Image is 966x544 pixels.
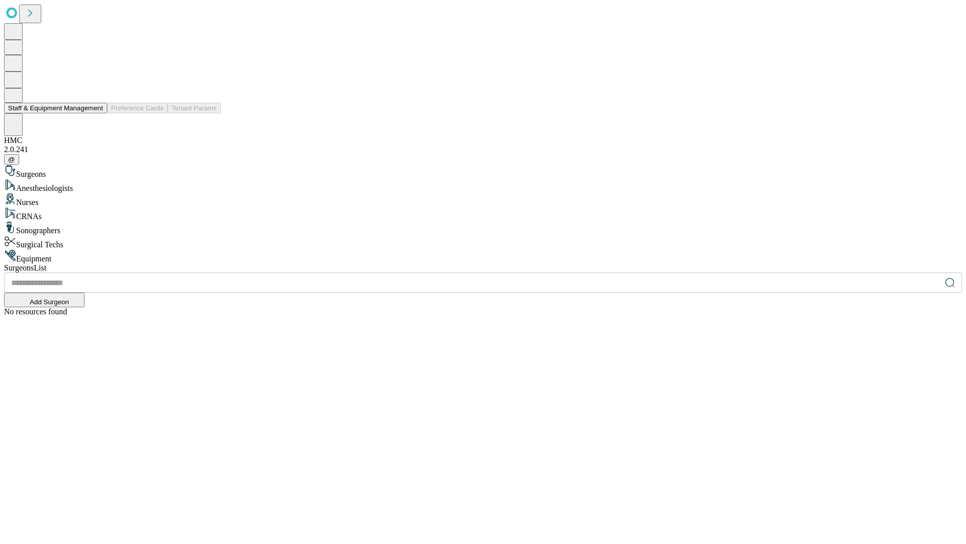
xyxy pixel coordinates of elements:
[107,103,168,113] button: Preference Cards
[4,207,962,221] div: CRNAs
[4,145,962,154] div: 2.0.241
[4,235,962,249] div: Surgical Techs
[4,136,962,145] div: HMC
[4,179,962,193] div: Anesthesiologists
[4,249,962,263] div: Equipment
[4,193,962,207] div: Nurses
[168,103,221,113] button: Tenant Params
[4,154,19,165] button: @
[4,103,107,113] button: Staff & Equipment Management
[4,263,962,273] div: Surgeons List
[4,165,962,179] div: Surgeons
[4,307,962,316] div: No resources found
[4,293,85,307] button: Add Surgeon
[4,221,962,235] div: Sonographers
[30,298,69,306] span: Add Surgeon
[8,156,15,163] span: @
